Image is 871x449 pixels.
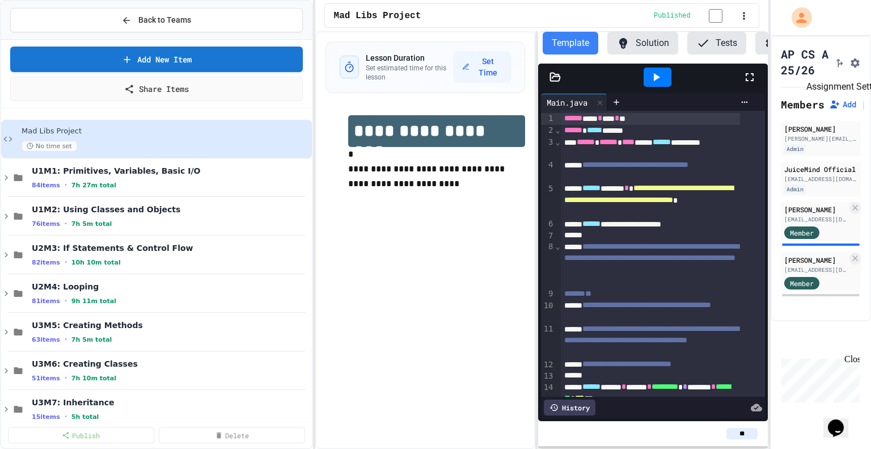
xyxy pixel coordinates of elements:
div: Main.java [541,94,607,111]
span: Member [790,278,814,288]
span: Mad Libs Project [22,127,310,136]
div: My Account [780,5,815,31]
span: • [65,374,67,383]
span: U1M2: Using Classes and Objects [32,204,310,215]
a: Delete [159,427,305,443]
span: • [65,219,67,228]
h3: Lesson Duration [366,52,453,64]
span: 84 items [32,182,60,189]
span: 10h 10m total [71,259,121,266]
span: 7h 10m total [71,375,116,382]
span: • [65,335,67,344]
span: Member [790,228,814,238]
button: Click to see fork details [834,55,845,69]
span: | [861,98,866,111]
span: U1M1: Primitives, Variables, Basic I/O [32,166,310,176]
span: Fold line [555,125,561,135]
div: [EMAIL_ADDRESS][DOMAIN_NAME] [784,175,857,183]
span: 76 items [32,220,60,228]
button: Template [543,32,598,54]
div: [PERSON_NAME] [784,124,857,134]
button: Tests [687,32,746,54]
div: JuiceMind Official [784,164,857,174]
a: Add New Item [10,47,303,72]
div: [EMAIL_ADDRESS][DOMAIN_NAME] [784,215,847,224]
h2: Members [781,96,825,112]
span: 5h total [71,413,99,421]
div: 7 [541,230,555,242]
button: Set Time [453,51,511,83]
span: Mad Libs Project [334,9,421,23]
p: Set estimated time for this lesson [366,64,453,82]
input: publish toggle [695,9,736,23]
span: 63 items [32,336,60,343]
div: 10 [541,300,555,324]
div: 2 [541,125,555,137]
span: • [65,181,67,190]
a: Publish [8,427,154,443]
span: U3M7: Inheritance [32,397,310,408]
button: Add [829,99,856,110]
div: 6 [541,219,555,230]
span: 82 items [32,259,60,266]
span: Published [654,11,691,20]
span: U2M4: Looping [32,282,310,292]
span: 7h 5m total [71,220,112,228]
div: 1 [541,113,555,125]
span: U3M6: Creating Classes [32,359,310,369]
div: [PERSON_NAME] [784,204,847,215]
span: Back to Teams [138,14,191,26]
div: Admin [784,144,806,154]
button: Solution [607,32,678,54]
button: Back to Teams [10,8,303,32]
div: 12 [541,359,555,371]
span: Fold line [555,242,561,251]
span: • [65,412,67,421]
div: History [544,400,595,416]
div: 11 [541,324,555,359]
span: U2M3: If Statements & Control Flow [32,243,310,253]
span: 51 items [32,375,60,382]
button: Settings [755,32,826,54]
span: Fold line [555,137,561,146]
span: U3M5: Creating Methods [32,320,310,330]
div: 13 [541,371,555,382]
span: No time set [22,141,77,152]
h1: AP CS A 25/26 [781,46,829,78]
div: [PERSON_NAME][EMAIL_ADDRESS][PERSON_NAME][DOMAIN_NAME] [784,135,857,143]
iframe: chat widget [823,404,860,438]
div: 9 [541,288,555,300]
div: Main.java [541,96,593,108]
span: • [65,296,67,305]
span: • [65,258,67,267]
a: Share Items [10,77,303,101]
span: 9h 11m total [71,297,116,305]
span: 15 items [32,413,60,421]
div: [EMAIL_ADDRESS][DOMAIN_NAME] [784,266,847,274]
span: 7h 5m total [71,336,112,343]
div: [PERSON_NAME] [784,255,847,265]
div: 14 [541,382,555,417]
button: Assignment Settings [849,55,861,69]
span: 7h 27m total [71,182,116,189]
div: Admin [784,184,806,194]
span: 81 items [32,297,60,305]
div: 8 [541,241,555,288]
div: Chat with us now!Close [5,5,78,72]
div: Content is published and visible to students [654,9,736,23]
div: 5 [541,183,555,219]
div: 4 [541,160,555,183]
iframe: chat widget [777,354,860,402]
div: 3 [541,137,555,160]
